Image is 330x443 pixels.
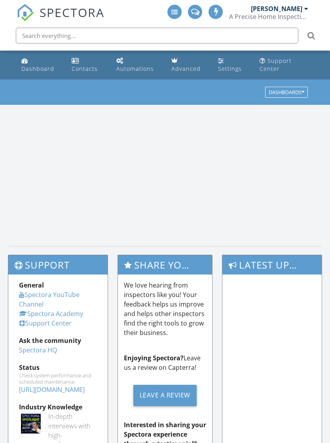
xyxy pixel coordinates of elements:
[19,372,97,385] div: Check system performance and scheduled maintenance.
[260,57,292,72] div: Support Center
[68,54,107,76] a: Contacts
[218,65,242,72] div: Settings
[118,255,212,275] h3: Share Your Spectora Experience
[21,414,41,434] img: Spectoraspolightmain
[171,65,201,72] div: Advanced
[19,385,85,394] a: [URL][DOMAIN_NAME]
[215,54,250,76] a: Settings
[113,54,162,76] a: Automations (Advanced)
[168,54,209,76] a: Advanced
[19,346,57,354] a: Spectora HQ
[256,54,312,76] a: Support Center
[116,65,154,72] div: Automations
[269,90,304,95] div: Dashboards
[124,280,207,337] p: We love hearing from inspectors like you! Your feedback helps us improve and helps other inspecto...
[18,54,62,76] a: Dashboard
[8,255,108,275] h3: Support
[17,4,34,21] img: The Best Home Inspection Software - Spectora
[124,354,184,362] strong: Enjoying Spectora?
[222,255,322,275] h3: Latest Updates
[133,385,197,406] div: Leave a Review
[40,4,104,21] span: SPECTORA
[19,402,97,412] div: Industry Knowledge
[72,65,98,72] div: Contacts
[19,290,80,309] a: Spectora YouTube Channel
[16,28,298,44] input: Search everything...
[124,379,207,412] a: Leave a Review
[19,281,44,290] strong: General
[229,13,308,21] div: A Precise Home Inspection
[251,5,302,13] div: [PERSON_NAME]
[21,65,54,72] div: Dashboard
[19,309,83,318] a: Spectora Academy
[124,353,207,372] p: Leave us a review on Capterra!
[265,87,308,98] button: Dashboards
[19,336,97,345] div: Ask the community
[17,11,104,27] a: SPECTORA
[19,319,72,328] a: Support Center
[19,363,97,372] div: Status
